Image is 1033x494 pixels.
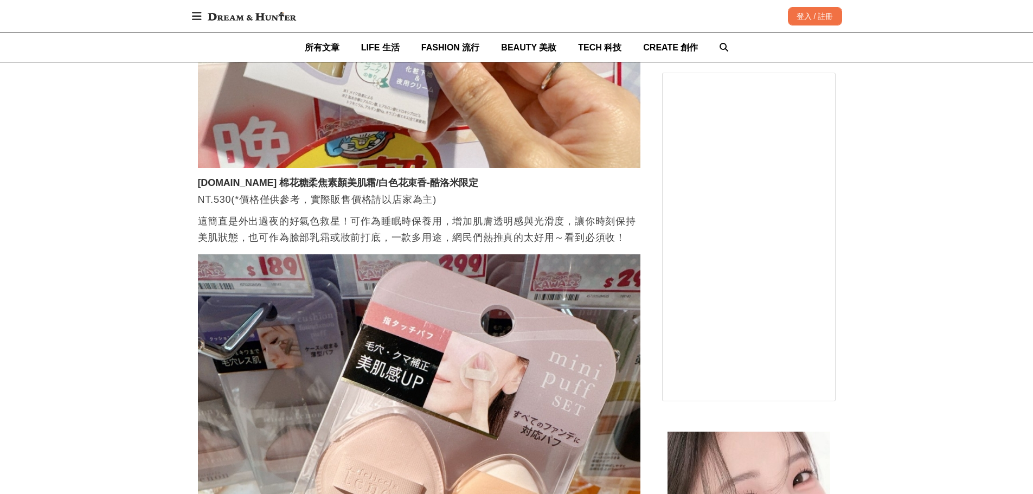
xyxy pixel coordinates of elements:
[305,43,339,52] span: 所有文章
[305,33,339,62] a: 所有文章
[421,43,480,52] span: FASHION 流行
[643,43,698,52] span: CREATE 創作
[361,33,400,62] a: LIFE 生活
[198,191,640,208] p: NT.530(*價格僅供參考，實際販售價格請以店家為主)
[788,7,842,25] div: 登入 / 註冊
[578,33,621,62] a: TECH 科技
[643,33,698,62] a: CREATE 創作
[198,177,640,189] h3: [DOMAIN_NAME] 棉花糖柔焦素顏美肌霜/白色花束香-酷洛米限定
[361,43,400,52] span: LIFE 生活
[501,43,556,52] span: BEAUTY 美妝
[198,213,640,246] p: 這簡直是外出過夜的好氣色救星！可作為睡眠時保養用，增加肌膚透明感與光滑度，讓你時刻保持美肌狀態，也可作為臉部乳霜或妝前打底，一款多用途，網民們熱推真的太好用～看到必須收！
[202,7,301,26] img: Dream & Hunter
[501,33,556,62] a: BEAUTY 美妝
[578,43,621,52] span: TECH 科技
[421,33,480,62] a: FASHION 流行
